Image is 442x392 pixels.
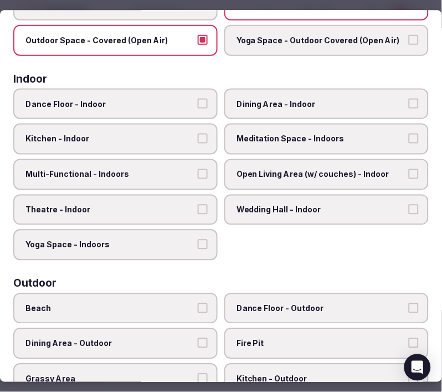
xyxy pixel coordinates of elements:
span: Dining Area - Outdoor [25,339,194,350]
button: Dance Floor - Outdoor [409,303,419,313]
button: Dance Floor - Indoor [198,99,208,109]
span: Wedding Hall - Indoor [237,205,405,216]
button: Wedding Hall - Indoor [409,205,419,215]
span: Dance Floor - Indoor [25,99,194,110]
span: Outdoor Space - Covered (Open Air) [25,35,194,46]
h3: Indoor [13,74,47,84]
span: Kitchen - Indoor [25,134,194,145]
button: Yoga Space - Indoors [198,240,208,250]
span: Kitchen - Outdoor [237,374,405,385]
button: Outdoor Space - Covered (Open Air) [198,35,208,45]
button: Open Living Area (w/ couches) - Indoor [409,169,419,179]
button: Dining Area - Indoor [409,99,419,109]
span: Multi-Functional - Indoors [25,169,194,180]
span: Meditation Space - Indoors [237,134,405,145]
button: Beach [198,303,208,313]
span: Open Living Area (w/ couches) - Indoor [237,169,405,180]
span: Yoga Space - Indoors [25,240,194,251]
button: Theatre - Indoor [198,205,208,215]
span: Dining Area - Indoor [237,99,405,110]
button: Fire Pit [409,339,419,349]
span: Yoga Space - Outdoor Covered (Open Air) [237,35,405,46]
span: Beach [25,303,194,314]
span: Fire Pit [237,339,405,350]
button: Dining Area - Outdoor [198,339,208,349]
button: Meditation Space - Indoors [409,134,419,144]
span: Theatre - Indoor [25,205,194,216]
h3: Outdoor [13,278,56,289]
button: Grassy Area [198,374,208,384]
span: Grassy Area [25,374,194,385]
button: Multi-Functional - Indoors [198,169,208,179]
span: Dance Floor - Outdoor [237,303,405,314]
button: Yoga Space - Outdoor Covered (Open Air) [409,35,419,45]
button: Kitchen - Indoor [198,134,208,144]
button: Kitchen - Outdoor [409,374,419,384]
